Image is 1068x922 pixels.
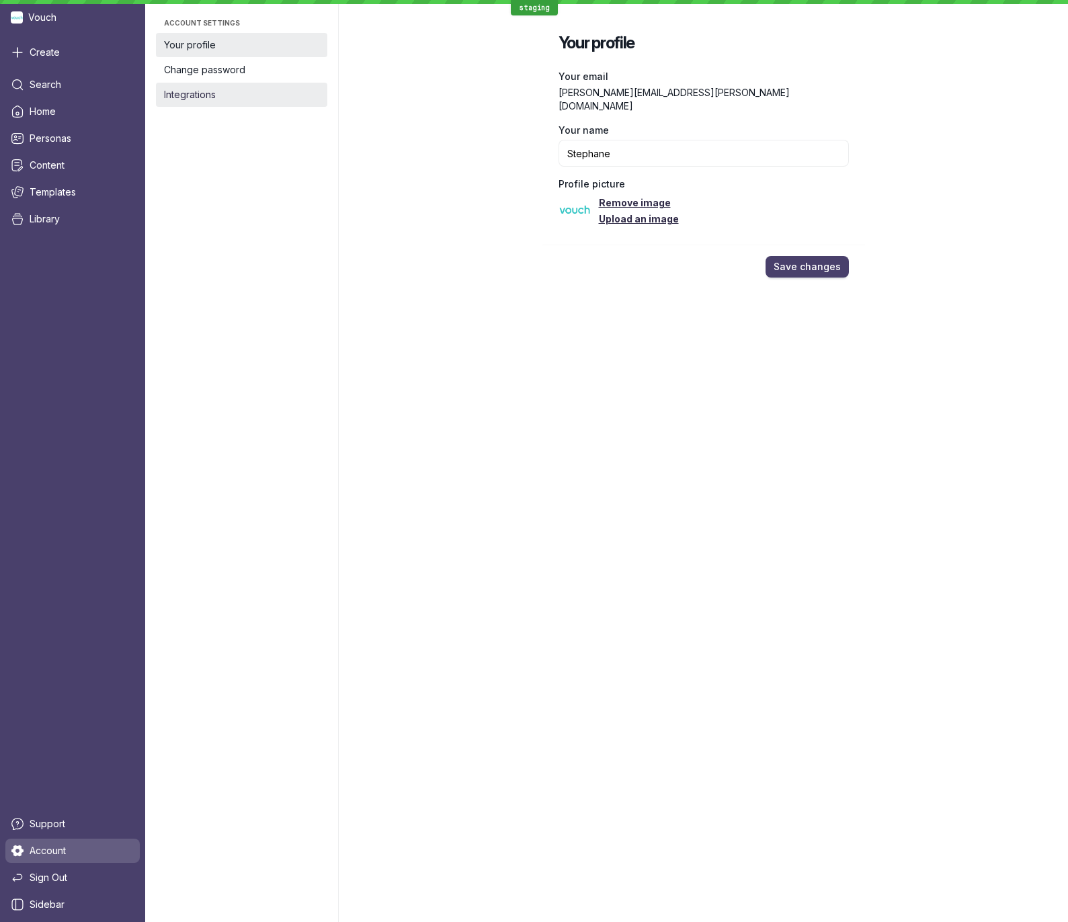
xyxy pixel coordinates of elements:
[5,892,140,917] a: Sidebar
[30,105,56,118] span: Home
[559,32,849,54] h2: Your profile
[156,83,327,107] a: Integrations
[599,212,679,226] a: Upload an image
[5,153,140,177] a: Content
[5,126,140,151] a: Personas
[30,46,60,59] span: Create
[30,185,76,199] span: Templates
[599,196,671,210] a: Remove image
[164,38,319,52] span: Your profile
[766,256,849,278] button: Save changes
[5,40,140,65] button: Create
[30,159,65,172] span: Content
[5,180,140,204] a: Templates
[559,70,608,83] span: Your email
[559,86,849,113] span: [PERSON_NAME][EMAIL_ADDRESS][PERSON_NAME][DOMAIN_NAME]
[30,898,65,911] span: Sidebar
[30,212,60,226] span: Library
[164,63,319,77] span: Change password
[156,33,327,57] a: Your profile
[559,177,625,191] span: Profile picture
[164,88,319,101] span: Integrations
[5,73,140,97] a: Search
[30,132,71,145] span: Personas
[30,871,67,884] span: Sign Out
[5,99,140,124] a: Home
[5,5,140,30] div: Vouch
[156,58,327,82] a: Change password
[30,817,65,831] span: Support
[11,11,23,24] img: Vouch avatar
[5,866,140,890] a: Sign Out
[30,844,66,857] span: Account
[5,207,140,231] a: Library
[774,260,841,274] span: Save changes
[164,19,319,27] span: Account settings
[559,194,591,226] img: Stephane avatar
[5,839,140,863] a: Account
[30,78,61,91] span: Search
[5,812,140,836] a: Support
[559,124,609,137] span: Your name
[28,11,56,24] span: Vouch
